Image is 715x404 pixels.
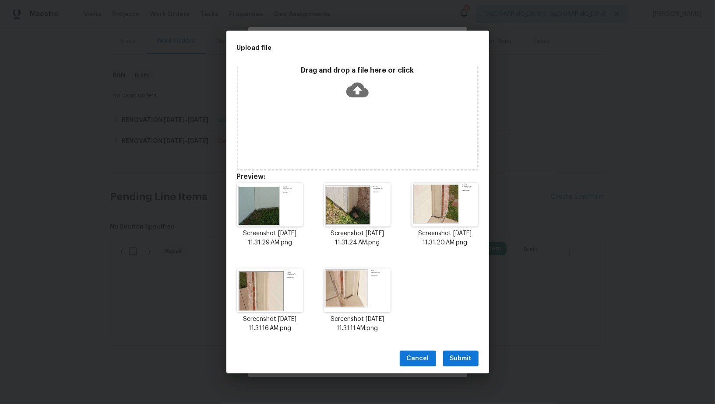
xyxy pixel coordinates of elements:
[400,351,436,367] button: Cancel
[412,183,478,226] img: 1mGNl7z6QigAAAAASUVORK5CYII=
[237,315,303,333] p: Screenshot [DATE] 11.31.16 AM.png
[237,183,303,226] img: hnyXUAAAAASUVORK5CYII=
[324,315,391,333] p: Screenshot [DATE] 11.31.11 AM.png
[324,229,391,247] p: Screenshot [DATE] 11.31.24 AM.png
[443,351,479,367] button: Submit
[237,229,303,247] p: Screenshot [DATE] 11.31.29 AM.png
[450,353,472,364] span: Submit
[407,353,429,364] span: Cancel
[324,268,391,312] img: A5rYkShRcvlnAAAAAElFTkSuQmCC
[324,183,391,226] img: gzLkEuFQAiEQAiEQAiEQAiEQAiEQAiEQAiEQAiEQAiEQAh0EIEI1x1UmSlKCIRACIRACIRACIRACIRACIRACIRACIRACIRACH...
[412,229,478,247] p: Screenshot [DATE] 11.31.20 AM.png
[238,66,477,75] p: Drag and drop a file here or click
[237,268,303,312] img: wOyCtSkRwhwXAAAAABJRU5ErkJggg==
[237,43,439,52] h2: Upload file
